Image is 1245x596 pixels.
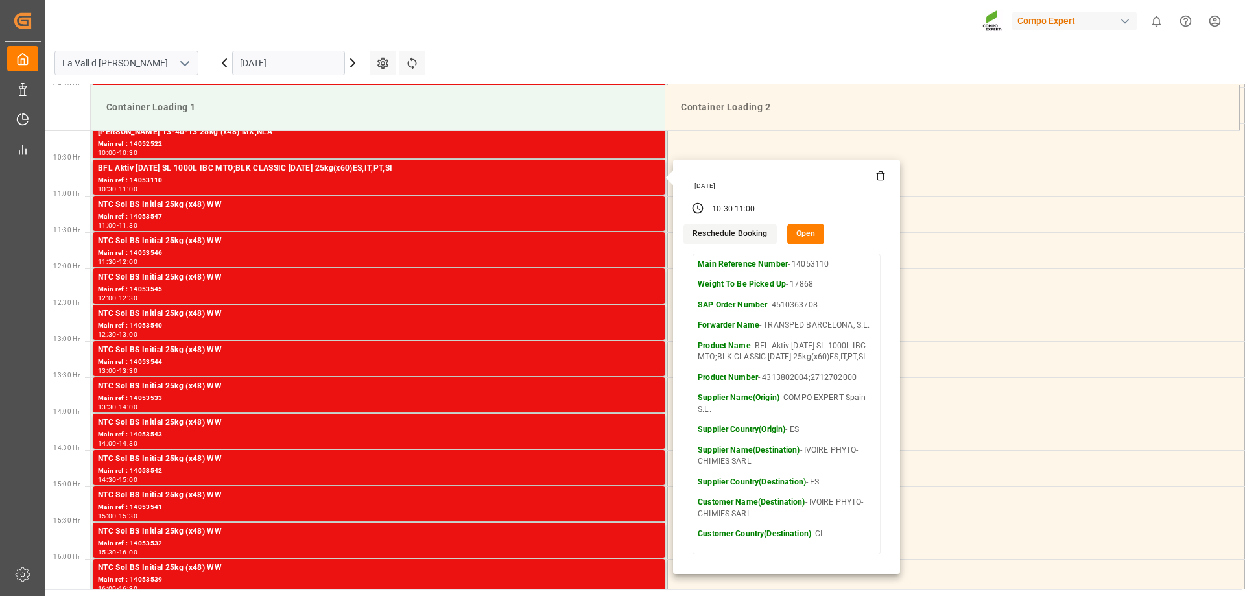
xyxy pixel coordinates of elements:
[698,477,806,486] strong: Supplier Country(Destination)
[53,408,80,415] span: 14:00 Hr
[119,513,137,519] div: 15:30
[698,497,805,507] strong: Customer Name(Destination)
[53,372,80,379] span: 13:30 Hr
[117,186,119,192] div: -
[698,300,767,309] strong: SAP Order Number
[117,513,119,519] div: -
[53,190,80,197] span: 11:00 Hr
[98,525,660,538] div: NTC Sol BS Initial 25kg (x48) WW
[98,198,660,211] div: NTC Sol BS Initial 25kg (x48) WW
[698,300,875,311] p: - 4510363708
[698,372,875,384] p: - 4313802004;2712702000
[98,331,117,337] div: 12:30
[98,513,117,519] div: 15:00
[98,211,660,222] div: Main ref : 14053547
[698,445,875,468] p: - IVOIRE PHYTO-CHIMIES SARL
[698,340,875,363] p: - BFL Aktiv [DATE] SL 1000L IBC MTO;BLK CLASSIC [DATE] 25kg(x60)ES,IT,PT,SI
[98,453,660,466] div: NTC Sol BS Initial 25kg (x48) WW
[1012,12,1137,30] div: Compo Expert
[119,150,137,156] div: 10:30
[98,150,117,156] div: 10:00
[98,466,660,477] div: Main ref : 14053542
[98,586,117,591] div: 16:00
[117,477,119,483] div: -
[119,186,137,192] div: 11:00
[98,538,660,549] div: Main ref : 14053532
[982,10,1003,32] img: Screenshot%202023-09-29%20at%2010.02.21.png_1712312052.png
[676,95,1229,119] div: Container Loading 2
[98,440,117,446] div: 14:00
[54,51,198,75] input: Type to search/select
[698,320,875,331] p: - TRANSPED BARCELONA, S.L.
[119,440,137,446] div: 14:30
[98,404,117,410] div: 13:30
[117,404,119,410] div: -
[98,235,660,248] div: NTC Sol BS Initial 25kg (x48) WW
[698,279,875,291] p: - 17868
[733,204,735,215] div: -
[98,126,660,139] div: [PERSON_NAME] 13-40-13 25kg (x48) MX,NLA
[98,248,660,259] div: Main ref : 14053546
[698,497,875,519] p: - IVOIRE PHYTO-CHIMIES SARL
[119,259,137,265] div: 12:00
[119,295,137,301] div: 12:30
[98,186,117,192] div: 10:30
[53,444,80,451] span: 14:30 Hr
[787,224,825,244] button: Open
[735,204,755,215] div: 11:00
[98,489,660,502] div: NTC Sol BS Initial 25kg (x48) WW
[53,335,80,342] span: 13:00 Hr
[117,368,119,374] div: -
[117,331,119,337] div: -
[98,477,117,483] div: 14:30
[698,393,779,402] strong: Supplier Name(Origin)
[101,95,654,119] div: Container Loading 1
[690,182,886,191] div: [DATE]
[98,284,660,295] div: Main ref : 14053545
[698,392,875,415] p: - COMPO EXPERT Spain S.L.
[698,425,785,434] strong: Supplier Country(Origin)
[698,529,811,538] strong: Customer Country(Destination)
[98,549,117,555] div: 15:30
[117,586,119,591] div: -
[53,263,80,270] span: 12:00 Hr
[98,393,660,404] div: Main ref : 14053533
[98,295,117,301] div: 12:00
[98,562,660,575] div: NTC Sol BS Initial 25kg (x48) WW
[698,320,759,329] strong: Forwarder Name
[119,549,137,555] div: 16:00
[98,380,660,393] div: NTC Sol BS Initial 25kg (x48) WW
[98,357,660,368] div: Main ref : 14053544
[98,222,117,228] div: 11:00
[698,341,751,350] strong: Product Name
[698,259,788,268] strong: Main Reference Number
[98,307,660,320] div: NTC Sol BS Initial 25kg (x48) WW
[98,175,660,186] div: Main ref : 14053110
[1171,6,1200,36] button: Help Center
[232,51,345,75] input: DD.MM.YYYY
[98,502,660,513] div: Main ref : 14053541
[98,416,660,429] div: NTC Sol BS Initial 25kg (x48) WW
[98,259,117,265] div: 11:30
[1142,6,1171,36] button: show 0 new notifications
[698,446,800,455] strong: Supplier Name(Destination)
[117,259,119,265] div: -
[119,586,137,591] div: 16:30
[53,299,80,306] span: 12:30 Hr
[98,429,660,440] div: Main ref : 14053543
[698,477,875,488] p: - ES
[119,222,137,228] div: 11:30
[53,154,80,161] span: 10:30 Hr
[98,368,117,374] div: 13:00
[174,53,194,73] button: open menu
[98,344,660,357] div: NTC Sol BS Initial 25kg (x48) WW
[53,517,80,524] span: 15:30 Hr
[698,373,758,382] strong: Product Number
[53,481,80,488] span: 15:00 Hr
[119,368,137,374] div: 13:30
[98,575,660,586] div: Main ref : 14053539
[698,259,875,270] p: - 14053110
[698,280,786,289] strong: Weight To Be Picked Up
[119,404,137,410] div: 14:00
[712,204,733,215] div: 10:30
